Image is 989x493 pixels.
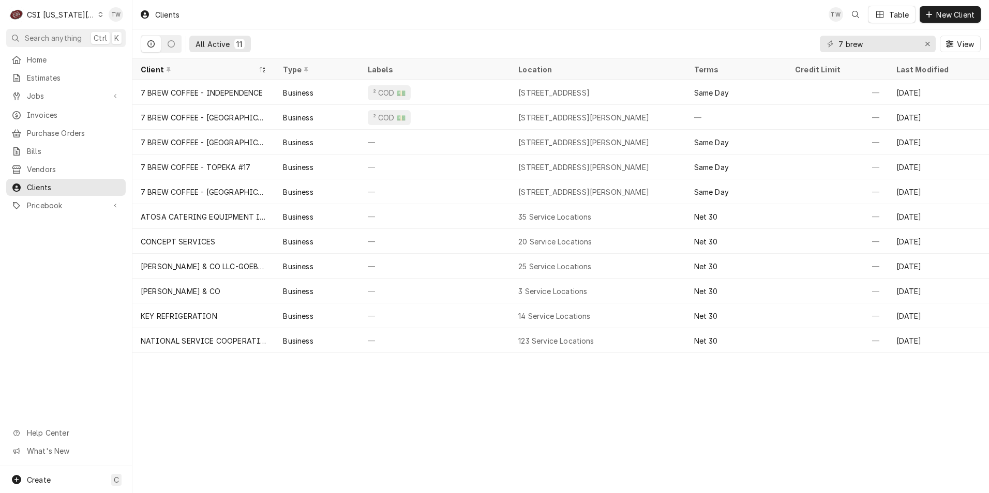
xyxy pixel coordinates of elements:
div: [PERSON_NAME] & CO [141,286,220,297]
span: Bills [27,146,121,157]
div: [DATE] [888,155,989,179]
div: Net 30 [694,286,718,297]
div: [DATE] [888,328,989,353]
div: Terms [694,64,776,75]
span: Jobs [27,90,105,101]
div: Location [518,64,677,75]
a: Bills [6,143,126,160]
div: ATOSA CATERING EQUIPMENT INC [141,211,266,222]
a: Home [6,51,126,68]
div: — [787,179,888,204]
a: Go to Jobs [6,87,126,104]
div: 14 Service Locations [518,311,590,321]
span: Invoices [27,110,121,120]
a: Clients [6,179,126,196]
a: Estimates [6,69,126,86]
div: TW [109,7,123,22]
span: New Client [934,9,977,20]
div: CSI [US_STATE][GEOGRAPHIC_DATA] [27,9,95,20]
div: — [359,254,510,279]
div: — [787,130,888,155]
span: C [114,474,119,485]
div: KEY REFRIGERATION [141,311,217,321]
div: 25 Service Locations [518,261,591,272]
div: [DATE] [888,204,989,229]
div: [DATE] [888,130,989,155]
div: 7 BREW COFFEE - [GEOGRAPHIC_DATA] [141,187,266,197]
div: — [787,229,888,254]
div: CSI Kansas City's Avatar [9,7,24,22]
div: ² COD 💵 [372,87,407,98]
span: What's New [27,445,119,456]
span: Create [27,475,51,484]
div: [STREET_ADDRESS][PERSON_NAME] [518,187,649,197]
div: 123 Service Locations [518,335,594,346]
input: Keyword search [838,36,916,52]
div: Same Day [694,162,729,173]
div: — [787,80,888,105]
div: [DATE] [888,303,989,328]
div: Same Day [694,87,729,98]
div: Net 30 [694,236,718,247]
div: — [787,303,888,328]
span: Help Center [27,427,119,438]
div: [STREET_ADDRESS][PERSON_NAME] [518,137,649,148]
div: 11 [236,39,243,50]
div: — [359,328,510,353]
div: — [359,204,510,229]
div: Net 30 [694,335,718,346]
button: View [940,36,981,52]
div: Tori Warrick's Avatar [829,7,843,22]
div: Same Day [694,187,729,197]
div: [DATE] [888,179,989,204]
span: Purchase Orders [27,128,121,138]
div: Net 30 [694,211,718,222]
div: Business [283,236,313,247]
div: 20 Service Locations [518,236,592,247]
button: Open search [847,6,864,23]
div: ² COD 💵 [372,112,407,123]
div: — [359,279,510,303]
span: Vendors [27,164,121,175]
a: Vendors [6,161,126,178]
span: Clients [27,182,121,193]
div: [DATE] [888,80,989,105]
a: Go to Pricebook [6,197,126,214]
button: New Client [920,6,981,23]
div: — [787,204,888,229]
div: 7 BREW COFFEE - INDEPENDENCE [141,87,263,98]
span: K [114,33,119,43]
div: Business [283,311,313,321]
div: Business [283,187,313,197]
div: — [686,105,787,130]
div: Business [283,211,313,222]
div: Tori Warrick's Avatar [109,7,123,22]
div: Business [283,87,313,98]
div: — [787,155,888,179]
div: Net 30 [694,261,718,272]
div: Business [283,137,313,148]
div: [DATE] [888,105,989,130]
span: Estimates [27,72,121,83]
div: — [787,279,888,303]
div: — [359,155,510,179]
div: — [359,303,510,328]
div: Business [283,162,313,173]
div: Credit Limit [795,64,877,75]
div: Labels [368,64,502,75]
span: Pricebook [27,200,105,211]
div: TW [829,7,843,22]
div: — [787,254,888,279]
div: — [787,105,888,130]
a: Invoices [6,106,126,124]
div: — [787,328,888,353]
div: Business [283,261,313,272]
div: [STREET_ADDRESS][PERSON_NAME] [518,162,649,173]
a: Go to What's New [6,442,126,459]
button: Search anythingCtrlK [6,29,126,47]
div: [DATE] [888,254,989,279]
div: C [9,7,24,22]
div: Same Day [694,137,729,148]
span: Search anything [25,33,82,43]
div: [DATE] [888,279,989,303]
